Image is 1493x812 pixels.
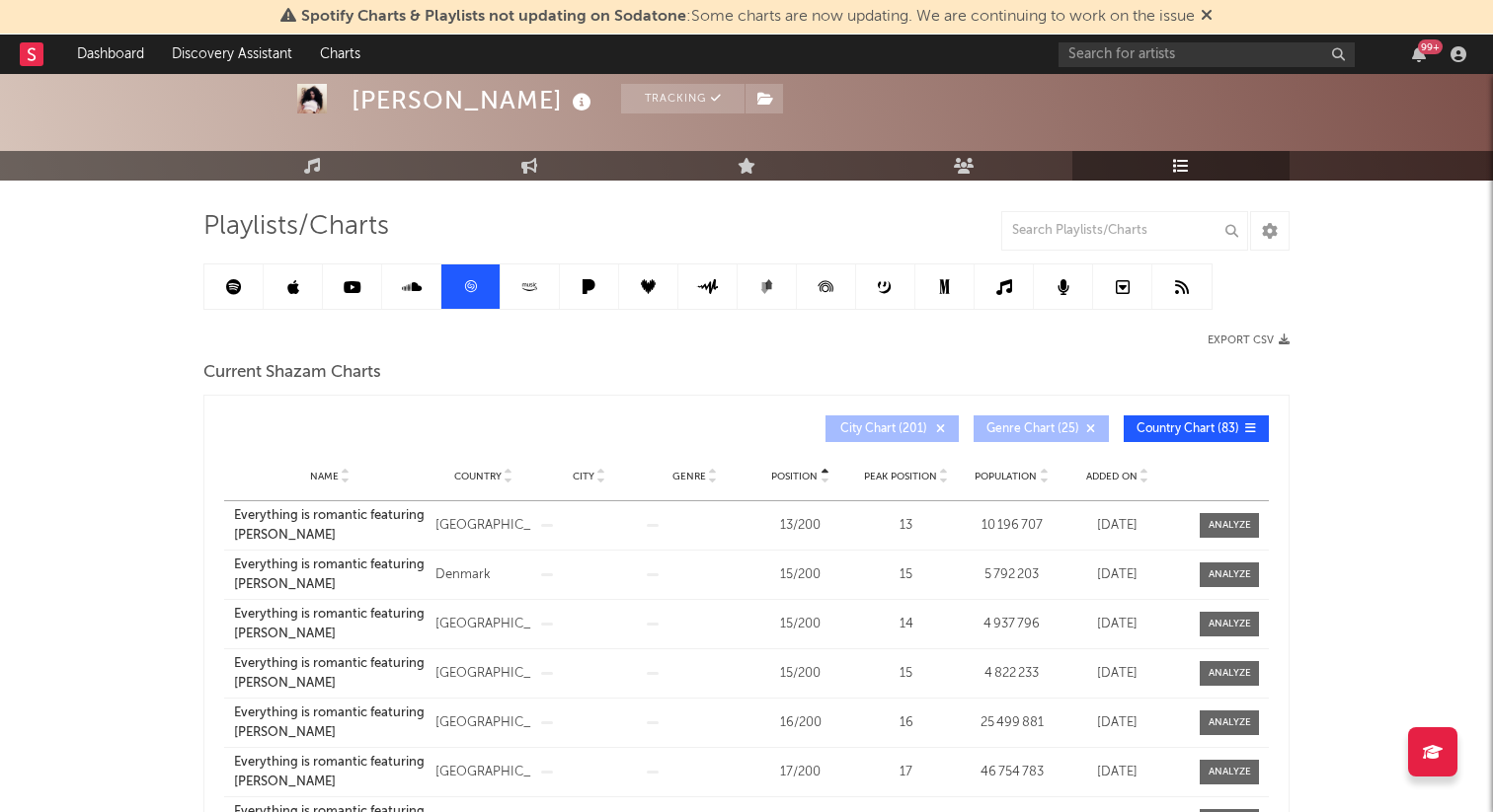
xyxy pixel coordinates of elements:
a: Everything is romantic featuring [PERSON_NAME] [234,605,426,643]
input: Search Playlists/Charts [1001,211,1248,251]
div: 15 [858,565,954,585]
div: [PERSON_NAME] [352,84,596,116]
div: 13 [858,516,954,536]
a: Everything is romantic featuring [PERSON_NAME] [234,555,426,594]
div: 14 [858,615,954,634]
div: 15 / 200 [752,615,848,634]
div: 46 754 783 [964,763,1060,782]
button: Tracking [621,84,745,113]
input: Search for artists [1059,42,1355,67]
div: 15 / 200 [752,565,848,585]
div: [GEOGRAPHIC_DATA] [435,713,531,733]
div: 99 + [1418,39,1443,54]
a: Everything is romantic featuring [PERSON_NAME] [234,703,426,742]
div: [GEOGRAPHIC_DATA] [435,615,531,634]
span: Current Shazam Charts [203,361,381,385]
div: [DATE] [1069,615,1165,634]
div: 15 [858,664,954,684]
span: : Some charts are now updating. We are continuing to work on the issue [301,9,1195,25]
button: Genre Chart(25) [974,415,1109,442]
button: Country Chart(83) [1124,415,1269,442]
span: Country [454,471,502,482]
span: City Chart ( 201 ) [838,423,929,435]
span: Genre Chart ( 25 ) [986,423,1079,435]
button: Export CSV [1208,334,1290,346]
div: [DATE] [1069,516,1165,536]
a: Discovery Assistant [158,35,306,74]
div: [DATE] [1069,713,1165,733]
div: [GEOGRAPHIC_DATA] [435,763,531,782]
span: Spotify Charts & Playlists not updating on Sodatone [301,9,686,25]
span: Name [310,471,339,482]
div: [GEOGRAPHIC_DATA] [435,516,531,536]
span: Added On [1086,471,1138,482]
span: Position [771,471,818,482]
div: 16 [858,713,954,733]
div: 10 196 707 [964,516,1060,536]
div: Denmark [435,565,531,585]
div: 5 792 203 [964,565,1060,585]
button: 99+ [1412,46,1426,62]
a: Charts [306,35,374,74]
div: 25 499 881 [964,713,1060,733]
div: 4 822 233 [964,664,1060,684]
div: [DATE] [1069,664,1165,684]
a: Dashboard [63,35,158,74]
div: 17 [858,763,954,782]
div: [DATE] [1069,763,1165,782]
span: Peak Position [864,471,937,482]
span: Genre [672,471,706,482]
span: City [573,471,594,482]
span: Country Chart ( 83 ) [1137,423,1239,435]
a: Everything is romantic featuring [PERSON_NAME] [234,654,426,693]
div: 4 937 796 [964,615,1060,634]
div: [DATE] [1069,565,1165,585]
button: City Chart(201) [825,415,959,442]
span: Playlists/Charts [203,215,389,239]
div: 15 / 200 [752,664,848,684]
div: 17 / 200 [752,763,848,782]
a: Everything is romantic featuring [PERSON_NAME] [234,753,426,791]
span: Dismiss [1201,9,1213,25]
span: Population [975,471,1037,482]
div: [GEOGRAPHIC_DATA] [435,664,531,684]
div: 16 / 200 [752,713,848,733]
div: 13 / 200 [752,516,848,536]
a: Everything is romantic featuring [PERSON_NAME] [234,506,426,545]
